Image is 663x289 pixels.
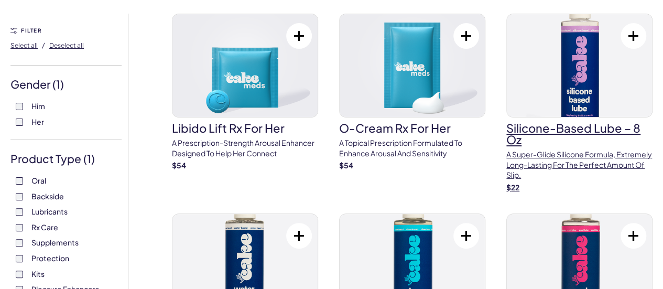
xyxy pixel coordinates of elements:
[507,14,652,117] img: Silicone-Based Lube – 8 oz
[339,138,485,158] p: A topical prescription formulated to enhance arousal and sensitivity
[172,160,186,170] strong: $ 54
[339,160,353,170] strong: $ 54
[340,14,485,117] img: O-Cream Rx for Her
[506,14,653,192] a: Silicone-Based Lube – 8 ozSilicone-Based Lube – 8 ozA super-glide silicone formula, extremely lon...
[16,103,23,110] input: Him
[49,41,84,49] span: Deselect all
[31,267,45,281] span: Kits
[172,138,318,158] p: A prescription-strength arousal enhancer designed to help her connect
[172,14,318,171] a: Libido Lift Rx For HerLibido Lift Rx For HerA prescription-strength arousal enhancer designed to ...
[339,14,485,171] a: O-Cream Rx for HerO-Cream Rx for HerA topical prescription formulated to enhance arousal and sens...
[339,122,485,134] h3: O-Cream Rx for Her
[31,115,44,129] span: Her
[16,119,23,126] input: Her
[506,183,519,192] strong: $ 22
[31,236,79,249] span: Supplements
[16,177,23,185] input: Oral
[16,271,23,278] input: Kits
[16,224,23,231] input: Rx Care
[10,41,38,49] span: Select all
[506,122,653,145] h3: Silicone-Based Lube – 8 oz
[42,40,45,50] span: /
[10,37,38,53] button: Select all
[31,189,64,203] span: Backside
[506,149,653,180] p: A super-glide silicone formula, extremely long-lasting for the perfect amount of slip.
[16,208,23,216] input: Lubricants
[31,174,46,187] span: Oral
[16,255,23,262] input: Protection
[172,122,318,134] h3: Libido Lift Rx For Her
[31,205,68,218] span: Lubricants
[16,239,23,247] input: Supplements
[172,14,318,117] img: Libido Lift Rx For Her
[31,220,58,234] span: Rx Care
[49,37,84,53] button: Deselect all
[31,251,69,265] span: Protection
[31,99,45,113] span: Him
[16,193,23,200] input: Backside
